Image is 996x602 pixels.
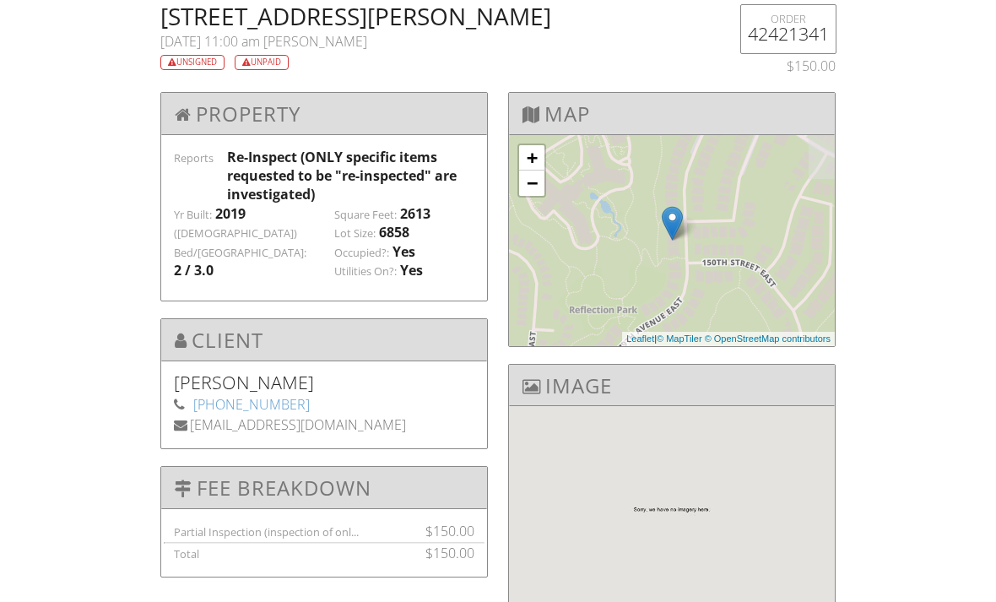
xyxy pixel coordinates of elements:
a: © MapTiler [657,334,702,344]
label: Bed/[GEOGRAPHIC_DATA]: [174,246,306,261]
h3: Fee Breakdown [161,467,487,508]
div: 6858 [379,223,409,241]
label: Square Feet: [334,208,397,223]
div: $150.00 [387,522,474,540]
label: ([DEMOGRAPHIC_DATA]) [174,226,297,241]
div: $150.00 [740,57,836,75]
div: Re-Inspect (ONLY specific items requested to be "re-inspected" are investigated) [227,148,474,204]
a: Leaflet [626,334,654,344]
a: Zoom in [519,145,544,171]
h5: 42421341 [748,25,829,42]
div: Yes [400,261,423,279]
div: | [622,332,835,346]
div: ORDER [748,12,829,25]
label: Yr Built: [174,208,212,223]
h5: [PERSON_NAME] [174,374,474,391]
div: Yes [392,242,415,261]
span: [PERSON_NAME] [263,32,367,51]
label: Lot Size: [334,226,376,241]
label: Utilities On?: [334,264,397,279]
div: $150.00 [387,544,474,562]
div: 2 / 3.0 [174,261,214,279]
a: © OpenStreetMap contributors [705,334,831,344]
label: Occupied?: [334,246,389,261]
span: [DATE] 11:00 am [160,32,260,51]
h3: Image [509,365,835,406]
h3: Property [161,93,487,134]
h2: [STREET_ADDRESS][PERSON_NAME] [160,4,720,28]
a: Zoom out [519,171,544,196]
h3: Map [509,93,835,134]
label: Partial Inspection (inspection of onl... [174,524,359,540]
label: Reports [174,150,214,165]
label: Total [174,546,199,561]
div: [EMAIL_ADDRESS][DOMAIN_NAME] [174,415,474,434]
div: Unsigned [160,55,225,71]
div: Unpaid [235,55,289,71]
a: [PHONE_NUMBER] [193,395,310,414]
h3: Client [161,319,487,361]
div: 2019 [215,204,246,223]
div: 2613 [400,204,430,223]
